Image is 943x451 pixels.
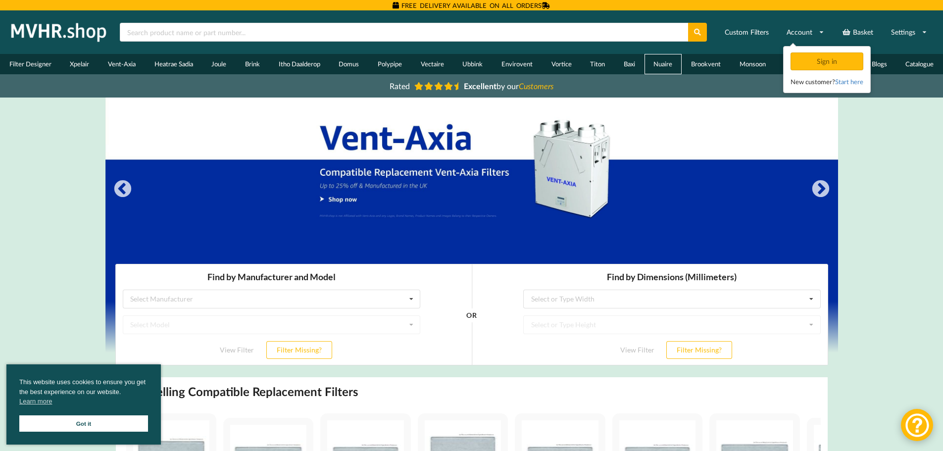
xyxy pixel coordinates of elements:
a: Brink [236,54,269,74]
a: Basket [836,23,880,41]
button: Next [811,180,831,200]
img: mvhr.shop.png [7,20,111,45]
a: Domus [329,54,368,74]
a: Envirovent [492,54,542,74]
a: Xpelair [61,54,99,74]
input: Search product name or part number... [120,23,688,42]
a: Heatrae Sadia [145,54,202,74]
h2: Best Selling Compatible Replacement Filters [123,384,358,400]
a: Nuaire [645,54,682,74]
b: Excellent [464,81,496,91]
a: Settings [885,23,934,41]
a: Start here [835,78,863,86]
a: Monsoon [730,54,775,74]
a: Rated Excellentby ourCustomers [383,78,561,94]
a: Brookvent [682,54,730,74]
div: cookieconsent [6,364,161,445]
a: Got it cookie [19,415,148,432]
a: Vent-Axia [99,54,145,74]
a: cookies - Learn more [19,397,52,406]
div: OR [351,51,361,102]
span: Rated [390,81,410,91]
span: by our [464,81,553,91]
a: Vortice [542,54,581,74]
a: Vectaire [411,54,453,74]
button: Filter Missing? [151,77,217,95]
a: Joule [202,54,236,74]
button: Previous [113,180,133,200]
a: Itho Daalderop [269,54,330,74]
a: Airflow [775,54,815,74]
a: Custom Filters [718,23,775,41]
a: Titon [581,54,614,74]
a: Sign in [791,57,865,65]
div: Sign in [791,52,863,70]
h3: Find by Dimensions (Millimeters) [408,7,705,19]
a: Ubbink [453,54,492,74]
button: Filter Missing? [551,77,617,95]
div: Select or Type Width [416,32,479,39]
div: Select Manufacturer [15,32,78,39]
a: Catalogue [896,54,943,74]
h3: Find by Manufacturer and Model [7,7,305,19]
div: New customer? [791,77,863,87]
span: This website uses cookies to ensure you get the best experience on our website. [19,377,148,409]
a: Baxi [614,54,645,74]
a: Polypipe [368,54,411,74]
i: Customers [519,81,553,91]
a: Account [780,23,831,41]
